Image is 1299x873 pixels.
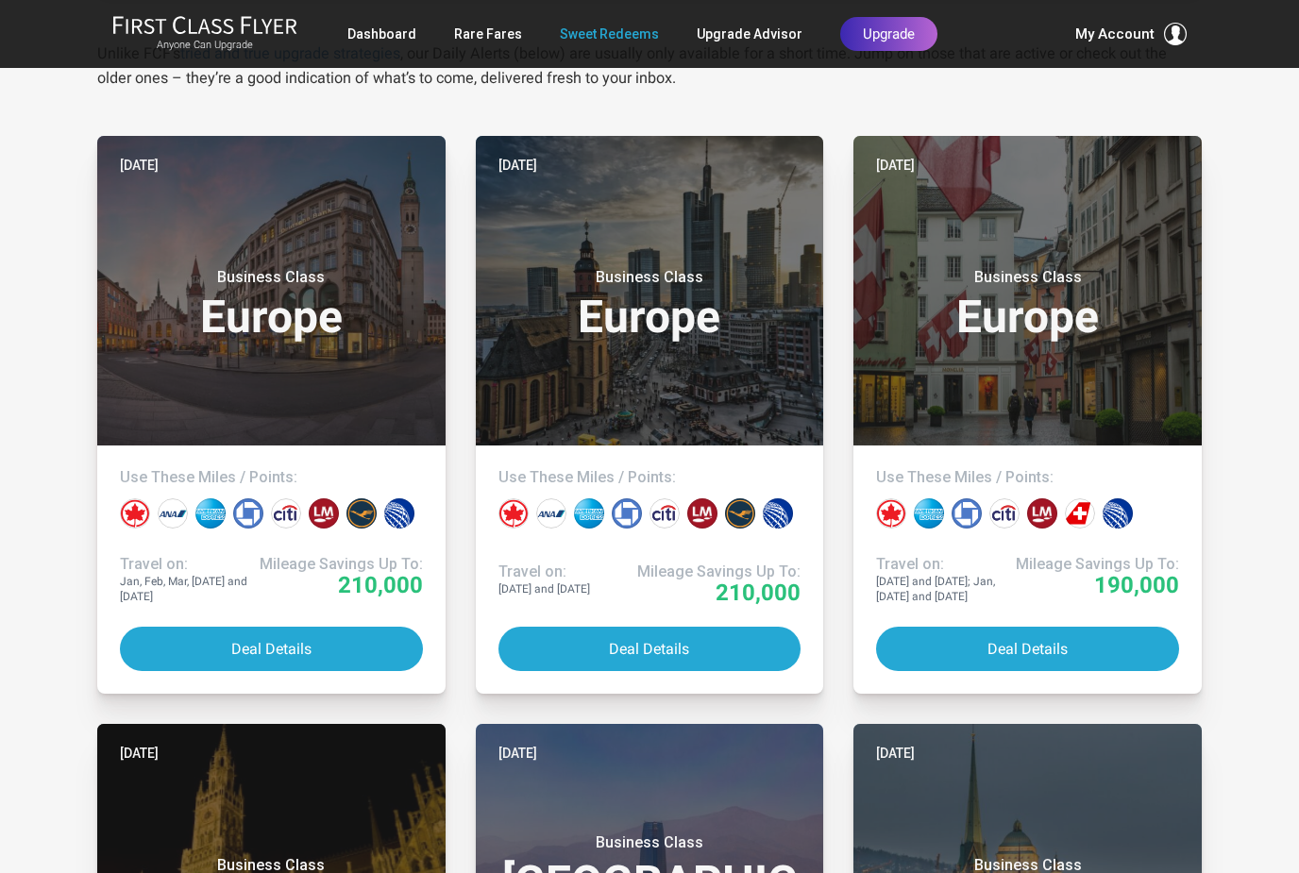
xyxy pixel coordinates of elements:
div: Citi points [649,498,680,529]
div: LifeMiles [687,498,717,529]
div: Lufthansa miles [725,498,755,529]
h4: Use These Miles / Points: [120,468,423,487]
img: First Class Flyer [112,15,297,35]
time: [DATE] [876,743,915,764]
button: Deal Details [120,627,423,671]
small: Business Class [910,268,1146,287]
div: Amex points [914,498,944,529]
div: Air Canada miles [120,498,150,529]
button: Deal Details [498,627,801,671]
h4: Use These Miles / Points: [876,468,1179,487]
h3: Europe [876,268,1179,340]
small: Business Class [153,268,389,287]
h3: Europe [498,268,801,340]
div: Amex points [574,498,604,529]
div: Chase points [612,498,642,529]
div: Air Canada miles [498,498,529,529]
time: [DATE] [876,155,915,176]
div: Citi points [989,498,1020,529]
a: Rare Fares [454,17,522,51]
span: My Account [1075,23,1155,45]
h4: Use These Miles / Points: [498,468,801,487]
small: Business Class [531,833,768,852]
div: Lufthansa miles [346,498,377,529]
a: First Class FlyerAnyone Can Upgrade [112,15,297,53]
time: [DATE] [120,743,159,764]
time: [DATE] [498,743,537,764]
a: Sweet Redeems [560,17,659,51]
div: United miles [763,498,793,529]
a: [DATE]Business ClassEuropeUse These Miles / Points:Travel on:Jan, Feb, Mar, [DATE] and [DATE]Mile... [97,136,446,694]
a: Upgrade Advisor [697,17,802,51]
div: Swiss miles [1065,498,1095,529]
time: [DATE] [498,155,537,176]
div: All Nippon miles [536,498,566,529]
small: Anyone Can Upgrade [112,39,297,52]
a: Upgrade [840,17,937,51]
button: My Account [1075,23,1187,45]
a: Dashboard [347,17,416,51]
div: LifeMiles [309,498,339,529]
div: Air Canada miles [876,498,906,529]
div: All Nippon miles [158,498,188,529]
div: LifeMiles [1027,498,1057,529]
div: United miles [1103,498,1133,529]
div: Amex points [195,498,226,529]
a: [DATE]Business ClassEuropeUse These Miles / Points:Travel on:[DATE] and [DATE]; Jan, [DATE] and [... [853,136,1202,694]
h3: Europe [120,268,423,340]
time: [DATE] [120,155,159,176]
button: Deal Details [876,627,1179,671]
small: Business Class [531,268,768,287]
div: Chase points [952,498,982,529]
div: Chase points [233,498,263,529]
a: [DATE]Business ClassEuropeUse These Miles / Points:Travel on:[DATE] and [DATE]Mileage Savings Up ... [476,136,824,694]
div: United miles [384,498,414,529]
div: Citi points [271,498,301,529]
